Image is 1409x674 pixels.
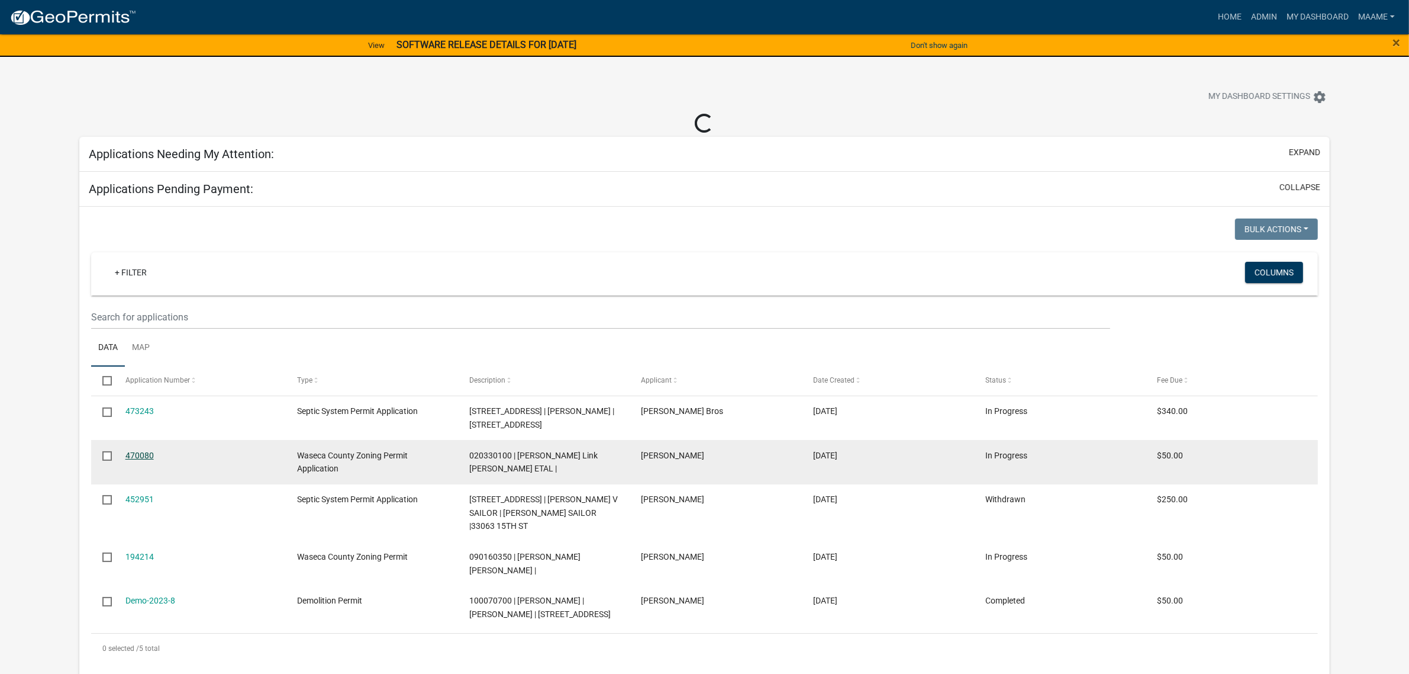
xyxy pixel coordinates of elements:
i: settings [1313,90,1327,104]
span: Septic System Permit Application [297,406,418,416]
h5: Applications Needing My Attention: [89,147,274,161]
a: My Dashboard [1282,6,1353,28]
span: Completed [985,596,1025,605]
button: Columns [1245,262,1303,283]
span: 020330100 | Laura Link Stewart ETAL | [469,451,598,474]
span: Withdrawn [985,495,1026,504]
span: In Progress [985,406,1027,416]
datatable-header-cell: Select [91,367,114,395]
button: collapse [1279,181,1320,194]
span: Waseca County Zoning Permit [297,552,408,561]
button: expand [1289,146,1320,159]
button: My Dashboard Settingssettings [1199,85,1336,108]
span: Applicant [641,376,672,384]
a: 473243 [125,406,154,416]
span: 0 selected / [102,644,139,653]
span: In Progress [985,451,1027,460]
span: Septic System Permit Application [297,495,418,504]
span: 08/27/2025 [813,451,837,460]
span: 33063 15TH ST | CASSANDRA V SAILOR | SETH L SAILOR |33063 15TH ST [469,495,618,531]
a: Data [91,329,125,367]
a: 194214 [125,552,154,561]
button: Don't show again [906,36,972,55]
span: $250.00 [1157,495,1188,504]
datatable-header-cell: Fee Due [1146,367,1318,395]
a: Admin [1246,6,1282,28]
button: Close [1392,36,1400,50]
datatable-header-cell: Description [458,367,630,395]
a: + Filter [105,262,156,283]
span: In Progress [985,552,1027,561]
datatable-header-cell: Type [286,367,458,395]
a: View [363,36,389,55]
div: 5 total [91,634,1318,663]
a: 470080 [125,451,154,460]
input: Search for applications [91,305,1110,329]
span: My Dashboard Settings [1208,90,1310,104]
span: $50.00 [1157,451,1184,460]
span: Description [469,376,505,384]
span: Sonia Lara [641,552,705,561]
span: Demolition Permit [297,596,362,605]
a: Map [125,329,157,367]
strong: SOFTWARE RELEASE DETAILS FOR [DATE] [396,39,576,50]
a: 452951 [125,495,154,504]
button: Bulk Actions [1235,219,1318,240]
span: Matthew Marzen [641,596,705,605]
datatable-header-cell: Status [974,367,1146,395]
span: Jennifer VonEnde [641,451,705,460]
span: 11/21/2023 [813,552,837,561]
span: Cassandra Sailor [641,495,705,504]
span: 09/03/2025 [813,406,837,416]
span: $50.00 [1157,552,1184,561]
span: Status [985,376,1006,384]
h5: Applications Pending Payment: [89,182,253,196]
span: Application Number [125,376,190,384]
datatable-header-cell: Date Created [802,367,974,395]
a: Demo-2023-8 [125,596,175,605]
span: 08/23/2023 [813,596,837,605]
span: 07/21/2025 [813,495,837,504]
span: 090160350 | SONIA DOMINGUEZ LARA | [469,552,581,575]
span: × [1392,34,1400,51]
span: $50.00 [1157,596,1184,605]
span: 100070700 | MATTHEW R MARZEN | JAMES E SCHMITT | 653 240TH AVE [469,596,611,619]
datatable-header-cell: Applicant [630,367,802,395]
span: Fee Due [1157,376,1183,384]
span: Waseca County Zoning Permit Application [297,451,408,474]
a: Maame [1353,6,1400,28]
span: Type [297,376,312,384]
span: 9287 - 340TH AVE | DANIEL J HALEY |9287 - 340TH AVE [469,406,614,429]
span: Date Created [813,376,855,384]
datatable-header-cell: Application Number [114,367,286,395]
a: Home [1213,6,1246,28]
span: James Bros [641,406,724,416]
span: $340.00 [1157,406,1188,416]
